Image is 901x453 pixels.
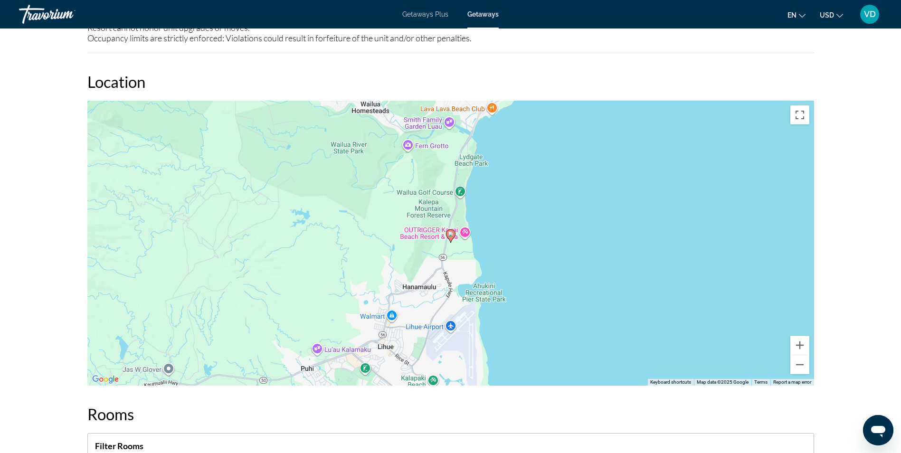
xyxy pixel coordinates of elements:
h4: Filter Rooms [95,441,806,451]
span: VD [864,9,876,19]
span: USD [820,11,834,19]
button: Toggle fullscreen view [790,105,809,124]
a: Open this area in Google Maps (opens a new window) [90,373,121,386]
a: Getaways [467,10,499,18]
iframe: Button to launch messaging window [863,415,893,445]
button: User Menu [857,4,882,24]
button: Keyboard shortcuts [650,379,691,386]
button: Change currency [820,8,843,22]
h2: Location [87,72,814,91]
a: Getaways Plus [402,10,448,18]
a: Report a map error [773,379,811,385]
h2: Rooms [87,405,814,424]
button: Change language [787,8,806,22]
button: Zoom in [790,336,809,355]
img: Google [90,373,121,386]
a: Travorium [19,2,114,27]
button: Zoom out [790,355,809,374]
span: en [787,11,797,19]
a: Terms (opens in new tab) [754,379,768,385]
span: Map data ©2025 Google [697,379,749,385]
